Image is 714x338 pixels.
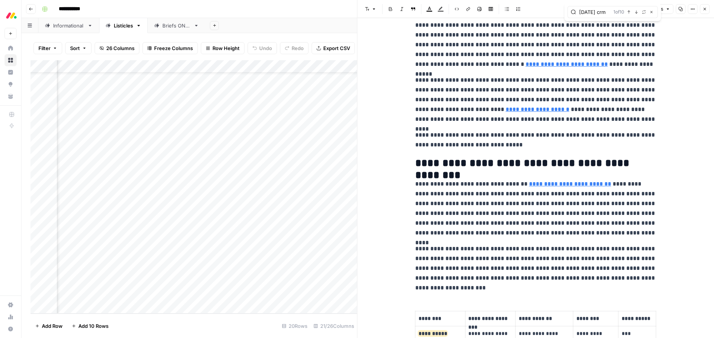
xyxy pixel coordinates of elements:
button: Freeze Columns [142,42,198,54]
a: Home [5,42,17,54]
div: Listicles [114,22,133,29]
a: Informational [38,18,99,33]
a: Listicles [99,18,148,33]
span: Undo [259,44,272,52]
span: Freeze Columns [154,44,193,52]
button: Help + Support [5,323,17,335]
button: Add Row [31,320,67,332]
span: Sort [70,44,80,52]
button: Workspace: Monday.com [5,6,17,25]
a: Settings [5,299,17,311]
button: Undo [248,42,277,54]
button: Filter [34,42,62,54]
button: Row Height [201,42,245,54]
button: Sort [65,42,92,54]
div: 20 Rows [279,320,310,332]
img: Monday.com Logo [5,9,18,22]
a: Briefs ONLY [148,18,205,33]
span: Row Height [213,44,240,52]
div: Informational [53,22,84,29]
span: Filter [38,44,50,52]
span: 26 Columns [106,44,135,52]
a: Insights [5,66,17,78]
div: 21/26 Columns [310,320,357,332]
button: 26 Columns [95,42,139,54]
span: Export CSV [323,44,350,52]
a: Your Data [5,90,17,102]
a: Browse [5,54,17,66]
input: Search [579,8,610,16]
button: Export CSV [312,42,355,54]
span: 1 of 10 [613,9,624,15]
button: Redo [280,42,309,54]
span: Redo [292,44,304,52]
a: Opportunities [5,78,17,90]
a: Usage [5,311,17,323]
div: Briefs ONLY [162,22,191,29]
span: Add 10 Rows [78,322,109,330]
button: Add 10 Rows [67,320,113,332]
span: Add Row [42,322,63,330]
